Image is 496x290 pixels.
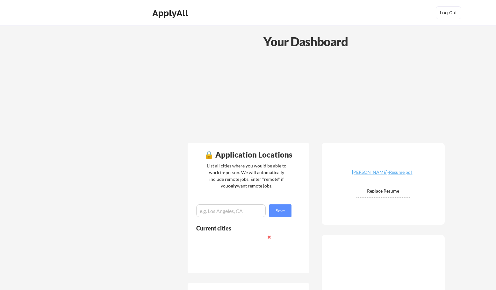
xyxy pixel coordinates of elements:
button: Log Out [436,6,461,19]
div: [PERSON_NAME]-Resume.pdf [344,170,420,174]
div: Current cities [196,225,284,231]
div: ApplyAll [152,8,190,18]
div: List all cities where you would be able to work in-person. We will automatically include remote j... [203,162,291,189]
input: e.g. Los Angeles, CA [196,204,266,217]
strong: only [228,183,237,188]
div: 🔒 Application Locations [189,151,308,159]
button: Save [269,204,291,217]
a: [PERSON_NAME]-Resume.pdf [344,170,420,180]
